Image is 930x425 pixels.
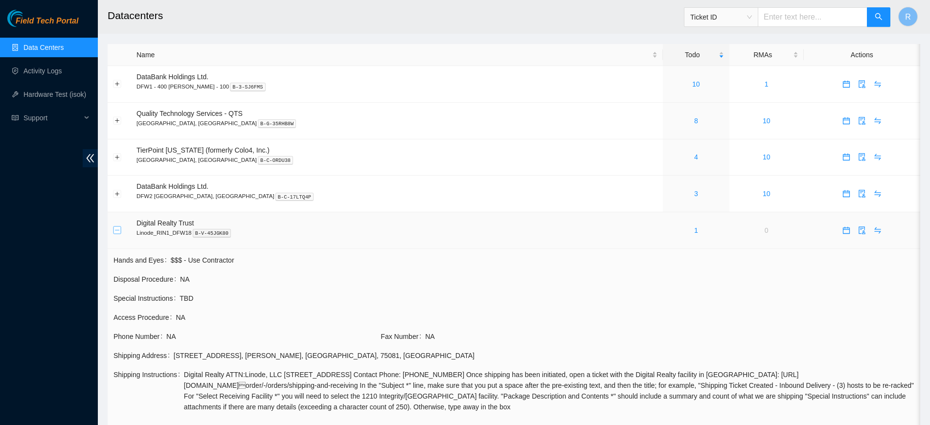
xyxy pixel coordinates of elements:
p: [GEOGRAPHIC_DATA], [GEOGRAPHIC_DATA] [136,156,658,164]
a: Akamai TechnologiesField Tech Portal [7,18,78,30]
span: DataBank Holdings Ltd. [136,73,208,81]
button: audit [854,186,870,201]
div: [STREET_ADDRESS] , [PERSON_NAME] , [GEOGRAPHIC_DATA] , 75081 , [GEOGRAPHIC_DATA] [174,350,914,361]
a: 8 [694,117,698,125]
button: swap [870,186,885,201]
button: swap [870,113,885,129]
button: audit [854,76,870,92]
a: Activity Logs [23,67,62,75]
a: swap [870,80,885,88]
a: 1 [765,80,769,88]
kbd: B-C-17LTQ4P [275,193,314,201]
span: $$$ - Use Contractor [171,255,914,266]
span: double-left [83,149,98,167]
a: audit [854,226,870,234]
a: 4 [694,153,698,161]
a: calendar [839,153,854,161]
span: NA [176,312,915,323]
button: audit [854,223,870,238]
span: Quality Technology Services - QTS [136,110,243,117]
a: calendar [839,117,854,125]
span: R [905,11,911,23]
button: swap [870,149,885,165]
a: swap [870,117,885,125]
a: Hardware Test (isok) [23,90,86,98]
span: Fax Number [381,331,425,342]
button: Expand row [113,80,121,88]
a: swap [870,153,885,161]
a: audit [854,190,870,198]
span: audit [855,153,869,161]
a: 10 [763,117,771,125]
button: audit [854,149,870,165]
button: swap [870,76,885,92]
span: Shipping Address [113,350,174,361]
span: Access Procedure [113,312,176,323]
span: calendar [839,80,854,88]
button: calendar [839,113,854,129]
button: calendar [839,186,854,201]
button: swap [870,223,885,238]
button: calendar [839,223,854,238]
span: Support [23,108,81,128]
p: [GEOGRAPHIC_DATA], [GEOGRAPHIC_DATA] [136,119,658,128]
span: calendar [839,117,854,125]
span: Phone Number [113,331,166,342]
button: search [867,7,890,27]
span: calendar [839,226,854,234]
button: calendar [839,149,854,165]
kbd: B-C-ORDU38 [258,156,293,165]
input: Enter text here... [758,7,867,27]
span: audit [855,117,869,125]
kbd: B-V-45JGK80 [193,229,231,238]
span: NA [180,274,914,285]
span: Disposal Procedure [113,274,180,285]
p: DFW1 - 400 [PERSON_NAME] - 100 [136,82,658,91]
span: calendar [839,153,854,161]
img: Akamai Technologies [7,10,49,27]
span: TierPoint [US_STATE] (formerly Colo4, Inc.) [136,146,270,154]
span: NA [166,331,380,342]
button: R [898,7,918,26]
a: 10 [763,190,771,198]
a: 3 [694,190,698,198]
span: Ticket ID [690,10,752,24]
span: TBD [180,293,914,304]
span: read [12,114,19,121]
kbd: B-3-SJ6FMS [230,83,265,91]
a: audit [854,80,870,88]
a: 10 [763,153,771,161]
a: calendar [839,80,854,88]
button: Expand row [113,117,121,125]
a: audit [854,153,870,161]
span: audit [855,226,869,234]
a: swap [870,226,885,234]
p: Linode_RIN1_DFW18 [136,228,658,237]
a: calendar [839,190,854,198]
a: swap [870,190,885,198]
a: Data Centers [23,44,64,51]
p: DFW2 [GEOGRAPHIC_DATA], [GEOGRAPHIC_DATA] [136,192,658,201]
a: 0 [765,226,769,234]
span: Digital Realty Trust [136,219,194,227]
span: Special Instructions [113,293,180,304]
span: DataBank Holdings Ltd. [136,182,208,190]
button: calendar [839,76,854,92]
a: audit [854,117,870,125]
a: 1 [694,226,698,234]
span: Hands and Eyes [113,255,171,266]
button: audit [854,113,870,129]
th: Actions [804,44,920,66]
a: calendar [839,226,854,234]
button: Expand row [113,190,121,198]
button: Collapse row [113,226,121,234]
span: audit [855,190,869,198]
span: NA [425,331,914,342]
kbd: B-G-35RHB8W [258,119,296,128]
span: calendar [839,190,854,198]
span: search [875,13,883,22]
